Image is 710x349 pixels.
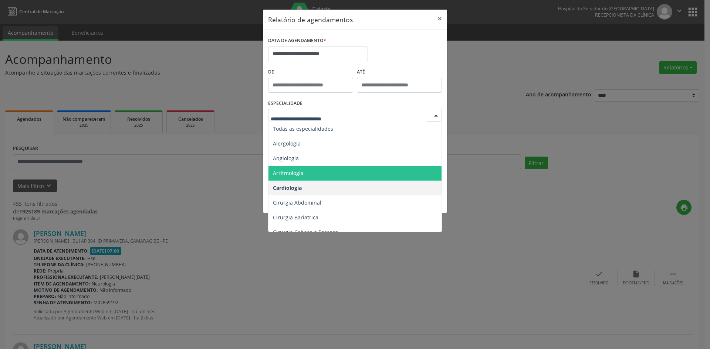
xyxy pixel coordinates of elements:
label: ESPECIALIDADE [268,98,302,109]
span: Arritmologia [273,170,304,177]
label: DATA DE AGENDAMENTO [268,35,326,47]
h5: Relatório de agendamentos [268,15,353,24]
span: Alergologia [273,140,301,147]
span: Cirurgia Cabeça e Pescoço [273,229,338,236]
label: De [268,66,353,78]
span: Angiologia [273,155,299,162]
button: Close [432,10,447,28]
span: Cardiologia [273,184,302,191]
label: ATÉ [357,66,442,78]
span: Todas as especialidades [273,125,333,132]
span: Cirurgia Abdominal [273,199,321,206]
span: Cirurgia Bariatrica [273,214,318,221]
